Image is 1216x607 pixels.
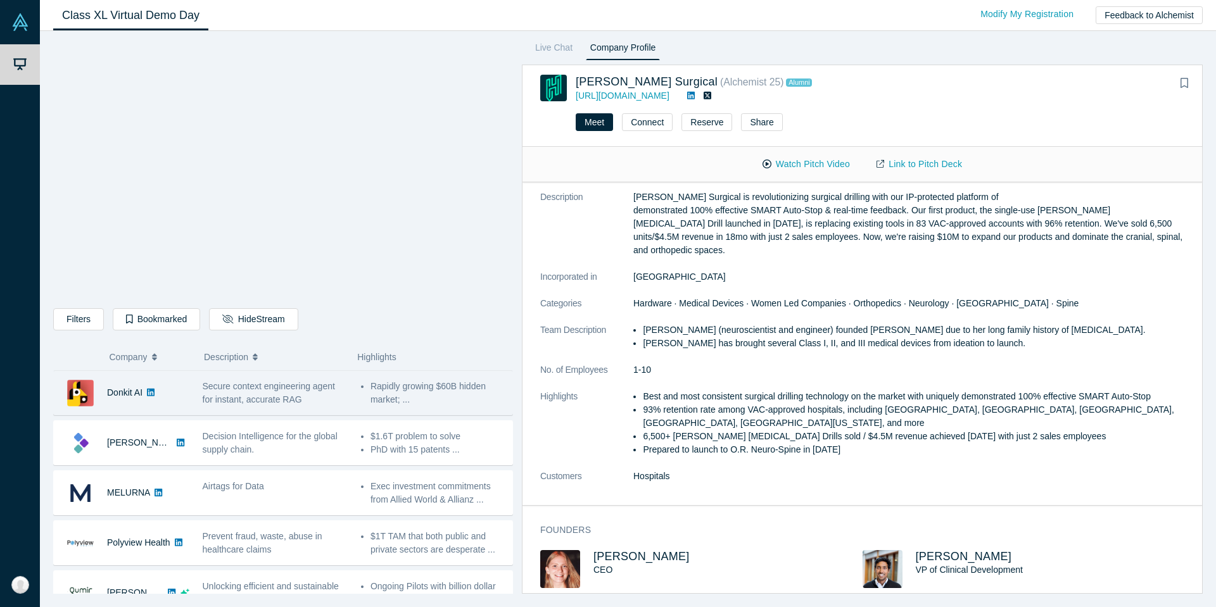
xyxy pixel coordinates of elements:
a: Polyview Health [107,537,170,548]
span: Description [204,344,248,370]
img: Todor Raykov's Account [11,576,29,594]
button: Bookmark [1175,75,1193,92]
small: ( Alchemist 25 ) [720,77,784,87]
a: [PERSON_NAME] [916,550,1012,563]
a: Company Profile [586,40,660,60]
span: VP of Clinical Development [916,565,1023,575]
a: Modify My Registration [967,3,1087,25]
span: Hardware · Medical Devices · Women Led Companies · Orthopedics · Neurology · [GEOGRAPHIC_DATA] · ... [633,298,1079,308]
li: 93% retention rate among VAC-approved hospitals, including [GEOGRAPHIC_DATA], [GEOGRAPHIC_DATA], ... [643,403,1184,430]
dt: Description [540,191,633,270]
button: Connect [622,113,673,131]
dt: Incorporated in [540,270,633,297]
a: [PERSON_NAME] Surgical [576,75,718,88]
img: Donkit AI's Logo [67,380,94,406]
li: Rapidly growing $60B hidden market; ... [370,380,506,406]
dt: Categories [540,297,633,323]
span: Prevent fraud, waste, abuse in healthcare claims [203,531,322,554]
a: [PERSON_NAME] [107,587,180,598]
img: Kimaru AI's Logo [67,430,94,456]
span: Company [110,344,148,370]
dt: Highlights [540,390,633,470]
img: MELURNA's Logo [67,480,94,506]
dd: [GEOGRAPHIC_DATA] [633,270,1184,284]
li: Prepared to launch to O.R. Neuro-Spine in [DATE] [643,443,1184,456]
span: Secure context engineering agent for instant, accurate RAG [203,381,335,404]
a: Link to Pitch Deck [863,153,975,175]
span: Unlocking efficient and sustainable farming through ... [203,581,339,604]
dd: 1-10 [633,363,1184,377]
li: Ongoing Pilots with billion dollar company (potential $10M ... [370,580,506,606]
button: Share [741,113,782,131]
dt: Team Description [540,323,633,363]
li: $1.6T problem to solve [370,430,506,443]
img: Amit Ayer's Profile Image [863,550,902,588]
li: Exec investment commitments from Allied World & Allianz ... [370,480,506,506]
a: [URL][DOMAIN_NAME] [576,91,669,101]
p: [PERSON_NAME] Surgical is revolutionizing surgical drilling with our IP-protected platform of dem... [633,191,1184,257]
button: Bookmarked [113,308,200,330]
li: Best and most consistent surgical drilling technology on the market with uniquely demonstrated 10... [643,390,1184,403]
button: Meet [576,113,613,131]
img: Alchemist Vault Logo [11,13,29,31]
a: Live Chat [531,40,577,60]
h3: Founders [540,523,1167,537]
img: Hubly Surgical's Logo [540,75,567,101]
button: Filters [53,308,104,330]
dt: Customers [540,470,633,496]
dd: Hospitals [633,470,1184,483]
button: Reserve [681,113,732,131]
span: Airtags for Data [203,481,264,491]
button: Company [110,344,191,370]
iframe: Alchemist Class XL Demo Day: Vault [54,41,512,299]
img: Qumir Nano's Logo [67,580,94,606]
button: Watch Pitch Video [749,153,863,175]
dt: No. of Employees [540,363,633,390]
a: [PERSON_NAME] [593,550,690,563]
li: [PERSON_NAME] has brought several Class I, II, and III medical devices from ideation to launch. [643,337,1184,350]
img: Casey Qadir's Profile Image [540,550,580,588]
span: Decision Intelligence for the global supply chain. [203,431,338,454]
li: $1T TAM that both public and private sectors are desperate ... [370,530,506,556]
a: MELURNA [107,487,150,497]
img: Polyview Health's Logo [67,530,94,556]
span: Alumni [786,78,812,87]
svg: dsa ai sparkles [180,589,189,598]
button: HideStream [209,308,298,330]
a: Donkit AI [107,387,142,397]
li: PhD with 15 patents ... [370,443,506,456]
li: [PERSON_NAME] (neuroscientist and engineer) founded [PERSON_NAME] due to her long family history ... [643,323,1184,337]
a: [PERSON_NAME] [107,437,180,447]
button: Description [204,344,344,370]
span: CEO [593,565,612,575]
a: Class XL Virtual Demo Day [53,1,208,30]
span: Highlights [357,352,396,362]
li: 6,500+ [PERSON_NAME] [MEDICAL_DATA] Drills sold / $4.5M revenue achieved [DATE] with just 2 sales... [643,430,1184,443]
button: Feedback to Alchemist [1096,6,1203,24]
